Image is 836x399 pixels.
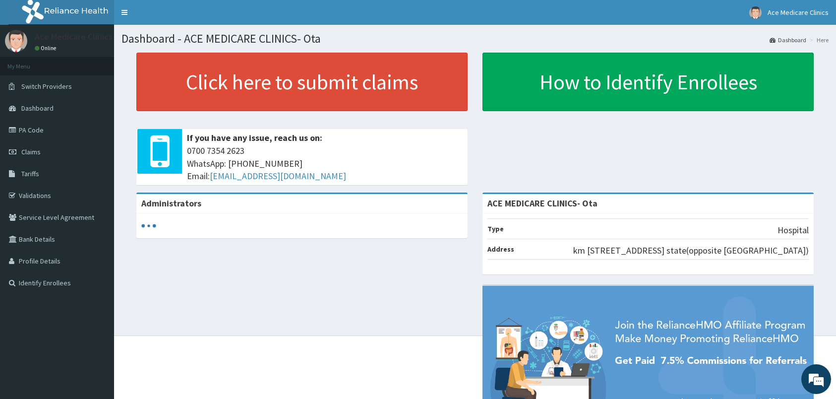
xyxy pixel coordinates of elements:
span: Dashboard [21,104,54,113]
span: 0700 7354 2623 WhatsApp: [PHONE_NUMBER] Email: [187,144,463,183]
a: Dashboard [770,36,806,44]
img: User Image [5,30,27,52]
li: Here [807,36,829,44]
img: User Image [749,6,762,19]
b: Administrators [141,198,201,209]
span: Ace Medicare Clinics [768,8,829,17]
span: Tariffs [21,169,39,178]
p: Hospital [777,224,809,237]
b: If you have any issue, reach us on: [187,132,322,143]
a: Online [35,45,59,52]
span: Claims [21,147,41,156]
b: Type [487,224,504,233]
p: km [STREET_ADDRESS] state(opposite [GEOGRAPHIC_DATA]) [573,244,809,257]
a: Click here to submit claims [136,53,468,111]
h1: Dashboard - ACE MEDICARE CLINICS- Ota [121,32,829,45]
a: [EMAIL_ADDRESS][DOMAIN_NAME] [210,170,346,182]
svg: audio-loading [141,218,156,233]
span: Switch Providers [21,82,72,91]
strong: ACE MEDICARE CLINICS- Ota [487,198,597,209]
b: Address [487,245,514,254]
a: How to Identify Enrollees [482,53,814,111]
p: Ace Medicare Clinics [35,32,113,41]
